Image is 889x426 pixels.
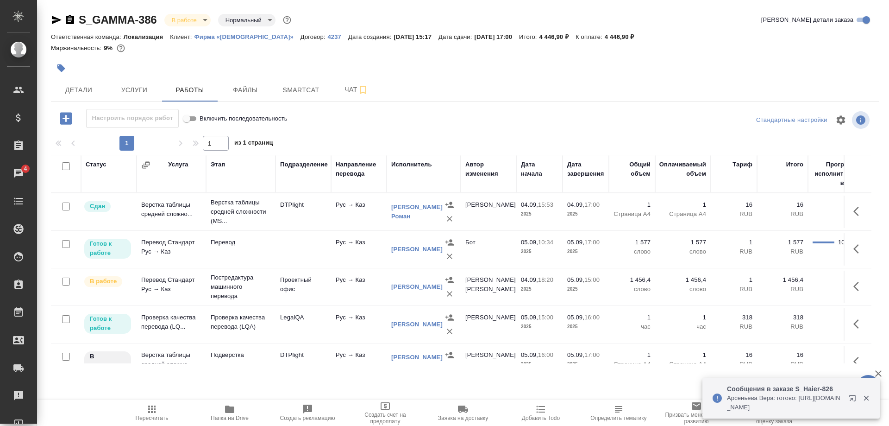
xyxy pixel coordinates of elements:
[200,114,288,123] span: Включить последовательность
[715,238,752,247] p: 1
[762,210,803,219] p: RUB
[857,394,876,402] button: Закрыть
[762,350,803,360] p: 16
[614,313,651,322] p: 1
[211,198,271,226] p: Верстка таблицы средней сложности (MS...
[336,160,382,178] div: Направление перевода
[79,13,157,26] a: S_GAMMA-386
[584,201,600,208] p: 17:00
[461,196,516,228] td: [PERSON_NAME]
[660,285,706,294] p: слово
[727,394,843,412] p: Арсеньева Вера: готово: [URL][DOMAIN_NAME]
[51,33,124,40] p: Ответственная команда:
[18,164,32,173] span: 4
[443,287,457,301] button: Удалить
[521,322,558,331] p: 2025
[567,351,584,358] p: 05.09,
[576,33,605,40] p: К оплате:
[170,33,194,40] p: Клиент:
[521,160,558,178] div: Дата начала
[762,275,803,285] p: 1 456,4
[567,314,584,321] p: 05.09,
[465,160,512,178] div: Автор изменения
[443,362,457,376] button: Удалить
[521,247,558,256] p: 2025
[848,200,870,223] button: Здесь прячутся важные кнопки
[848,275,870,298] button: Здесь прячутся важные кнопки
[538,314,553,321] p: 15:00
[474,33,519,40] p: [DATE] 17:00
[762,247,803,256] p: RUB
[275,271,331,303] td: Проектный офис
[357,84,369,95] svg: Подписаться
[211,350,271,360] p: Подверстка
[538,201,553,208] p: 15:53
[137,196,206,228] td: Верстка таблицы средней сложно...
[614,200,651,210] p: 1
[90,277,117,286] p: В работе
[83,238,132,260] div: Исполнитель может приступить к работе
[334,84,379,95] span: Чат
[614,238,651,247] p: 1 577
[331,233,387,266] td: Рус → Каз
[538,276,553,283] p: 18:20
[51,14,62,25] button: Скопировать ссылку для ЯМессенджера
[539,33,576,40] p: 4 446,90 ₽
[137,271,206,303] td: Перевод Стандарт Рус → Каз
[762,313,803,322] p: 318
[762,200,803,210] p: 16
[443,273,457,287] button: Назначить
[443,311,457,324] button: Назначить
[584,239,600,246] p: 17:00
[234,137,273,151] span: из 1 страниц
[813,160,854,188] div: Прогресс исполнителя в SC
[168,84,212,96] span: Работы
[90,239,125,258] p: Готов к работе
[328,32,348,40] a: 4237
[461,271,516,303] td: [PERSON_NAME] [PERSON_NAME]
[168,160,188,169] div: Услуга
[715,275,752,285] p: 1
[660,275,706,285] p: 1 456,4
[279,84,323,96] span: Smartcat
[169,16,200,24] button: В работе
[104,45,115,51] p: 9%
[391,203,443,220] a: [PERSON_NAME] Роман
[843,389,865,411] button: Открыть в новой вкладке
[348,33,394,40] p: Дата создания:
[521,285,558,294] p: 2025
[280,160,328,169] div: Подразделение
[614,350,651,360] p: 1
[211,160,225,169] div: Этап
[194,32,301,40] a: Фирма «[DEMOGRAPHIC_DATA]»
[567,285,604,294] p: 2025
[614,275,651,285] p: 1 456,4
[857,375,880,398] button: 🙏
[90,314,125,333] p: Готов к работе
[838,238,854,247] div: 100.00%
[715,322,752,331] p: RUB
[715,285,752,294] p: RUB
[83,313,132,335] div: Исполнитель может приступить к работе
[51,45,104,51] p: Маржинальность:
[584,276,600,283] p: 15:00
[223,16,264,24] button: Нормальный
[567,322,604,331] p: 2025
[660,238,706,247] p: 1 577
[715,360,752,369] p: RUB
[328,33,348,40] p: 4237
[660,350,706,360] p: 1
[90,352,125,370] p: В ожидании
[567,160,604,178] div: Дата завершения
[281,14,293,26] button: Доп статусы указывают на важность/срочность заказа
[86,160,106,169] div: Статус
[56,84,101,96] span: Детали
[83,200,132,213] div: Менеджер проверил работу исполнителя, передает ее на следующий этап
[762,238,803,247] p: 1 577
[660,322,706,331] p: час
[538,351,553,358] p: 16:00
[762,322,803,331] p: RUB
[331,271,387,303] td: Рус → Каз
[614,322,651,331] p: час
[461,346,516,378] td: [PERSON_NAME]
